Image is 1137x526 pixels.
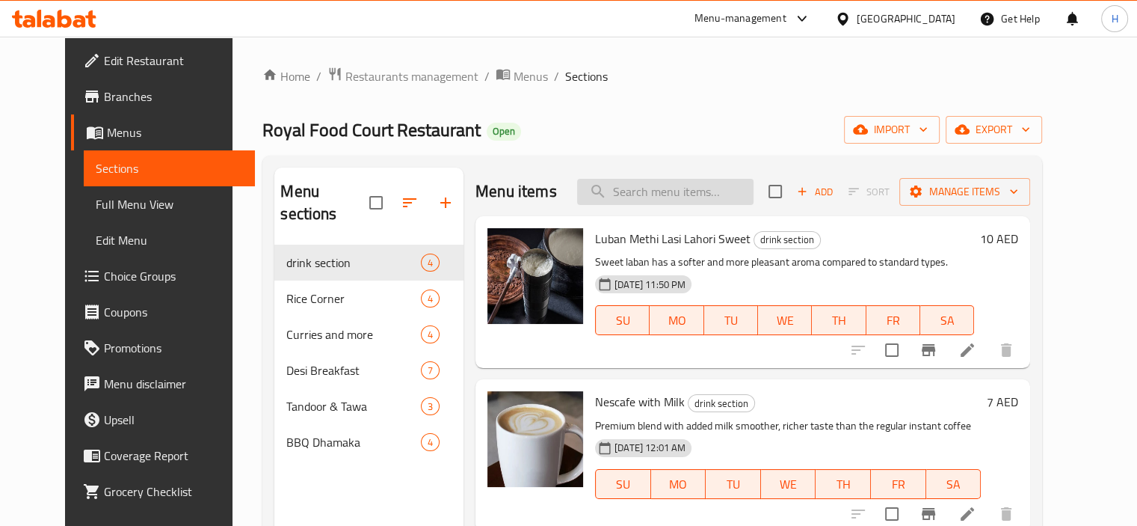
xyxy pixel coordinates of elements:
[286,254,421,272] span: drink section
[286,433,421,451] span: BBQ Dhamaka
[602,310,644,331] span: SU
[274,424,463,460] div: BBQ Dhamaka4
[71,43,255,79] a: Edit Restaurant
[651,469,706,499] button: MO
[71,402,255,438] a: Upsell
[910,332,946,368] button: Branch-specific-item
[795,183,835,201] span: Add
[422,256,439,270] span: 4
[96,195,243,213] span: Full Menu View
[71,438,255,474] a: Coverage Report
[274,316,463,352] div: Curries and more4
[274,245,463,281] div: drink section4
[694,10,786,28] div: Menu-management
[764,310,806,331] span: WE
[104,483,243,501] span: Grocery Checklist
[104,303,243,321] span: Coupons
[704,305,758,335] button: TU
[577,179,754,205] input: search
[688,394,755,412] div: drink section
[514,67,548,85] span: Menus
[71,366,255,402] a: Menu disclaimer
[428,185,463,221] button: Add section
[761,469,816,499] button: WE
[422,292,439,306] span: 4
[650,305,703,335] button: MO
[608,441,691,455] span: [DATE] 12:01 AM
[595,391,685,413] span: Nescafe with Milk
[988,332,1024,368] button: delete
[421,433,440,451] div: items
[754,231,821,249] div: drink section
[958,120,1030,139] span: export
[958,341,976,359] a: Edit menu item
[595,227,751,250] span: Luban Methi Lasi Lahori Sweet
[286,325,421,343] span: Curries and more
[104,339,243,357] span: Promotions
[421,361,440,379] div: items
[812,305,866,335] button: TH
[96,231,243,249] span: Edit Menu
[595,417,981,435] p: Premium blend with added milk smoother, richer taste than the regular instant coffee
[274,239,463,466] nav: Menu sections
[759,176,791,207] span: Select section
[421,397,440,415] div: items
[911,183,1018,201] span: Manage items
[857,10,955,27] div: [GEOGRAPHIC_DATA]
[104,88,243,105] span: Branches
[758,305,812,335] button: WE
[286,290,421,308] span: Rice Corner
[565,67,608,85] span: Sections
[791,180,839,204] button: Add
[421,254,440,272] div: items
[345,67,478,85] span: Restaurants management
[791,180,839,204] span: Add item
[1111,10,1118,27] span: H
[327,67,478,86] a: Restaurants management
[286,361,421,379] span: Desi Breakfast
[84,150,255,186] a: Sections
[871,469,926,499] button: FR
[422,435,439,450] span: 4
[475,180,557,203] h2: Menu items
[754,231,820,248] span: drink section
[484,67,490,85] li: /
[71,258,255,294] a: Choice Groups
[104,267,243,285] span: Choice Groups
[595,253,974,272] p: Sweet laban has a softer and more pleasant aroma compared to standard types.
[688,395,754,412] span: drink section
[844,116,940,144] button: import
[262,67,310,85] a: Home
[856,120,928,139] span: import
[958,505,976,523] a: Edit menu item
[104,375,243,393] span: Menu disclaimer
[104,447,243,465] span: Coverage Report
[706,469,761,499] button: TU
[818,310,860,331] span: TH
[487,228,583,324] img: Luban Methi Lasi Lahori Sweet
[487,391,583,487] img: Nescafe with Milk
[286,397,421,415] span: Tandoor & Tawa
[554,67,559,85] li: /
[316,67,321,85] li: /
[360,187,392,218] span: Select all sections
[608,278,691,292] span: [DATE] 11:50 PM
[496,67,548,86] a: Menus
[392,185,428,221] span: Sort sections
[274,281,463,316] div: Rice Corner4
[487,123,521,141] div: Open
[932,474,976,495] span: SA
[280,180,369,225] h2: Menu sections
[839,180,899,204] span: Select section first
[710,310,752,331] span: TU
[71,294,255,330] a: Coupons
[71,79,255,114] a: Branches
[71,474,255,510] a: Grocery Checklist
[262,113,481,147] span: Royal Food Court Restaurant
